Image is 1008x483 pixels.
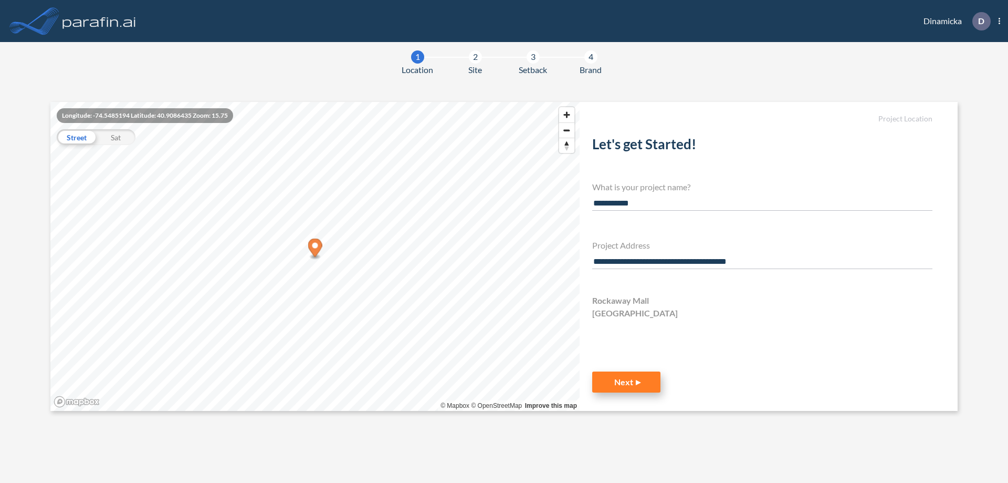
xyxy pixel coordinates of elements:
div: 3 [527,50,540,64]
h5: Project Location [592,115,932,124]
canvas: Map [50,102,580,411]
div: Map marker [308,239,322,260]
a: Mapbox [440,402,469,409]
span: Location [402,64,433,76]
a: Improve this map [525,402,577,409]
img: logo [60,11,138,32]
a: Mapbox homepage [54,396,100,408]
div: 1 [411,50,424,64]
span: [GEOGRAPHIC_DATA] [592,307,678,320]
div: 2 [469,50,482,64]
span: Brand [580,64,602,76]
span: Site [468,64,482,76]
button: Zoom in [559,107,574,122]
span: Rockaway Mall [592,294,649,307]
h2: Let's get Started! [592,136,932,157]
div: 4 [584,50,597,64]
span: Setback [519,64,547,76]
span: Zoom out [559,123,574,138]
div: Street [57,129,96,145]
p: D [978,16,984,26]
a: OpenStreetMap [471,402,522,409]
button: Zoom out [559,122,574,138]
div: Sat [96,129,135,145]
div: Dinamicka [908,12,1000,30]
h4: Project Address [592,240,932,250]
h4: What is your project name? [592,182,932,192]
button: Reset bearing to north [559,138,574,153]
button: Next [592,372,660,393]
div: Longitude: -74.5485194 Latitude: 40.9086435 Zoom: 15.75 [57,108,233,123]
